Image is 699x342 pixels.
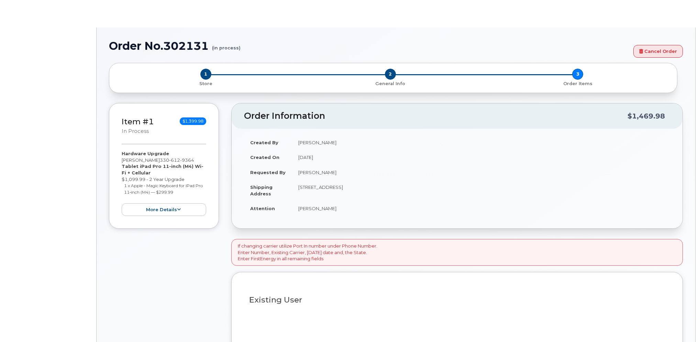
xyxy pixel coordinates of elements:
[118,81,294,87] p: Store
[122,117,154,126] a: Item #1
[292,201,670,216] td: [PERSON_NAME]
[180,157,194,163] span: 9364
[299,81,481,87] p: General Info
[250,140,278,145] strong: Created By
[200,69,211,80] span: 1
[385,69,396,80] span: 2
[250,206,275,211] strong: Attention
[109,40,630,52] h1: Order No.302131
[250,170,286,175] strong: Requested By
[244,111,628,121] h2: Order Information
[124,183,203,195] small: 1 x Apple - Magic Keyboard for iPad Pro 11‑inch (M4) — $299.99
[122,151,169,156] strong: Hardware Upgrade
[250,155,279,160] strong: Created On
[292,150,670,165] td: [DATE]
[292,135,670,150] td: [PERSON_NAME]
[292,180,670,201] td: [STREET_ADDRESS]
[180,117,206,125] span: $1,399.98
[212,40,241,50] small: (in process)
[292,165,670,180] td: [PERSON_NAME]
[160,157,194,163] span: 330
[122,150,206,216] div: [PERSON_NAME] $1,099.99 - 2 Year Upgrade
[122,203,206,216] button: more details
[250,184,273,196] strong: Shipping Address
[115,80,297,87] a: 1 Store
[628,110,665,123] div: $1,469.98
[297,80,484,87] a: 2 General Info
[122,128,149,134] small: in process
[122,163,203,175] strong: Tablet iPad Pro 11-inch (M4) Wi-Fi + Cellular
[238,243,377,262] p: If changing carrier utilize Port In number under Phone Number. Enter Number, Existing Carrier, [D...
[169,157,180,163] span: 612
[633,45,683,58] a: Cancel Order
[249,296,665,304] h3: Existing User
